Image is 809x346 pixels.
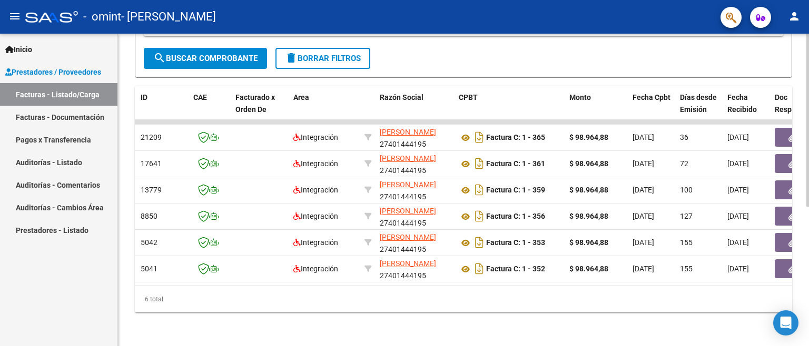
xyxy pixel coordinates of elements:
strong: $ 98.964,88 [569,264,608,273]
span: [PERSON_NAME] [380,233,436,241]
span: - [PERSON_NAME] [121,5,216,28]
span: 13779 [141,186,162,194]
datatable-header-cell: Fecha Recibido [723,86,771,133]
strong: Factura C: 1 - 365 [486,134,545,142]
span: 155 [680,264,693,273]
datatable-header-cell: Razón Social [376,86,455,133]
div: Open Intercom Messenger [773,310,798,335]
span: [DATE] [727,238,749,247]
i: Descargar documento [472,260,486,277]
span: [DATE] [727,212,749,220]
datatable-header-cell: ID [136,86,189,133]
datatable-header-cell: Fecha Cpbt [628,86,676,133]
div: 27401444195 [380,179,450,201]
span: [DATE] [633,159,654,168]
div: 27401444195 [380,258,450,280]
div: 27401444195 [380,231,450,253]
span: Facturado x Orden De [235,93,275,114]
span: [DATE] [727,264,749,273]
div: 27401444195 [380,152,450,175]
span: [PERSON_NAME] [380,128,436,136]
strong: $ 98.964,88 [569,133,608,141]
div: 27401444195 [380,126,450,148]
span: Fecha Recibido [727,93,757,114]
span: CAE [193,93,207,101]
datatable-header-cell: CPBT [455,86,565,133]
span: [DATE] [633,133,654,141]
span: Buscar Comprobante [153,54,258,63]
span: 36 [680,133,688,141]
span: Prestadores / Proveedores [5,66,101,78]
span: Monto [569,93,591,101]
div: 6 total [135,286,792,312]
span: [PERSON_NAME] [380,259,436,268]
span: Integración [293,264,338,273]
span: CPBT [459,93,478,101]
span: [PERSON_NAME] [380,154,436,162]
span: 5042 [141,238,157,247]
strong: $ 98.964,88 [569,159,608,168]
span: Días desde Emisión [680,93,717,114]
span: Razón Social [380,93,423,101]
strong: Factura C: 1 - 352 [486,265,545,273]
span: 100 [680,186,693,194]
span: [DATE] [633,264,654,273]
mat-icon: search [153,52,166,64]
mat-icon: person [788,10,801,23]
i: Descargar documento [472,234,486,251]
span: [DATE] [727,159,749,168]
span: Integración [293,133,338,141]
button: Buscar Comprobante [144,48,267,69]
span: [DATE] [727,133,749,141]
span: [DATE] [727,186,749,194]
span: [DATE] [633,212,654,220]
datatable-header-cell: CAE [189,86,231,133]
span: Inicio [5,44,32,55]
span: Integración [293,186,338,194]
i: Descargar documento [472,155,486,172]
span: 17641 [141,159,162,168]
strong: Factura C: 1 - 361 [486,160,545,168]
span: Integración [293,238,338,247]
strong: Factura C: 1 - 356 [486,212,545,221]
span: 72 [680,159,688,168]
span: [DATE] [633,238,654,247]
span: ID [141,93,147,101]
div: 27401444195 [380,205,450,227]
datatable-header-cell: Facturado x Orden De [231,86,289,133]
strong: $ 98.964,88 [569,238,608,247]
span: 21209 [141,133,162,141]
strong: Factura C: 1 - 359 [486,186,545,195]
span: [PERSON_NAME] [380,207,436,215]
span: Area [293,93,309,101]
strong: Factura C: 1 - 353 [486,239,545,247]
i: Descargar documento [472,129,486,146]
span: [PERSON_NAME] [380,180,436,189]
span: 127 [680,212,693,220]
strong: $ 98.964,88 [569,186,608,194]
datatable-header-cell: Monto [565,86,628,133]
i: Descargar documento [472,208,486,225]
datatable-header-cell: Area [289,86,360,133]
mat-icon: delete [285,52,298,64]
span: Integración [293,159,338,168]
span: [DATE] [633,186,654,194]
span: Fecha Cpbt [633,93,670,101]
i: Descargar documento [472,181,486,198]
span: 155 [680,238,693,247]
mat-icon: menu [8,10,21,23]
span: Borrar Filtros [285,54,361,63]
span: Integración [293,212,338,220]
span: 8850 [141,212,157,220]
strong: $ 98.964,88 [569,212,608,220]
span: 5041 [141,264,157,273]
span: - omint [83,5,121,28]
datatable-header-cell: Días desde Emisión [676,86,723,133]
button: Borrar Filtros [275,48,370,69]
